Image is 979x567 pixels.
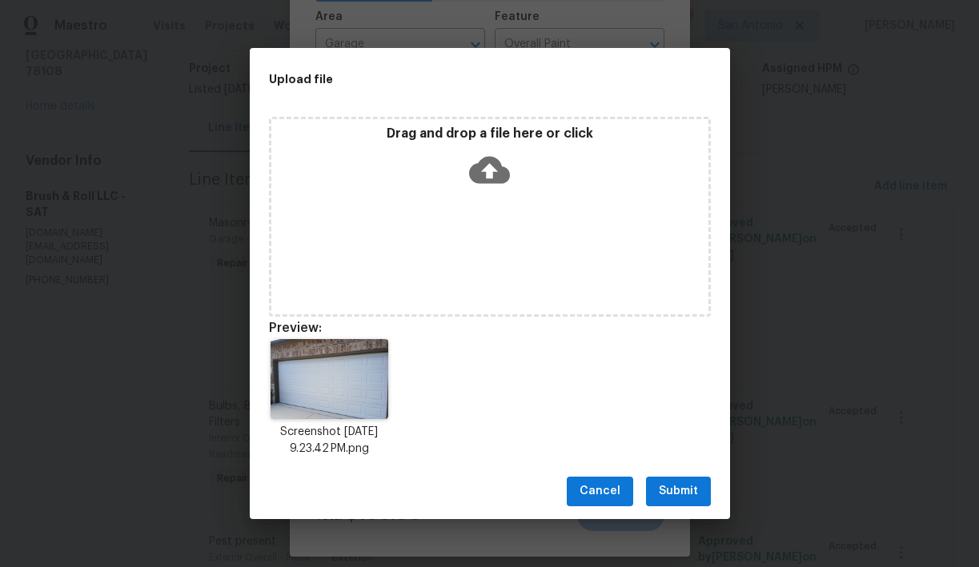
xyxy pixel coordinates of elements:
[271,126,708,142] p: Drag and drop a file here or click
[269,70,639,88] h2: Upload file
[271,339,388,419] img: Kibm1L3pgnLjwziXQ32qcKERO3NUpDJQdMop8xja9MAiWY3rzG19eP+h8n9rA1iJaazk75IxLmpDWpXvP6tNL1XJ4wkAAAAAA...
[659,481,698,501] span: Submit
[580,481,620,501] span: Cancel
[646,477,711,506] button: Submit
[269,424,391,457] p: Screenshot [DATE] 9.23.42 PM.png
[567,477,633,506] button: Cancel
